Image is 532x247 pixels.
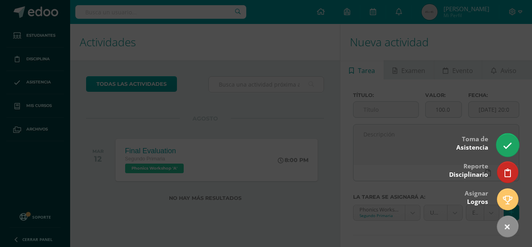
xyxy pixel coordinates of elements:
[467,198,488,206] span: Logros
[449,170,488,179] span: Disciplinario
[449,157,488,183] div: Reporte
[456,130,488,156] div: Toma de
[456,143,488,152] span: Asistencia
[465,184,488,210] div: Asignar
